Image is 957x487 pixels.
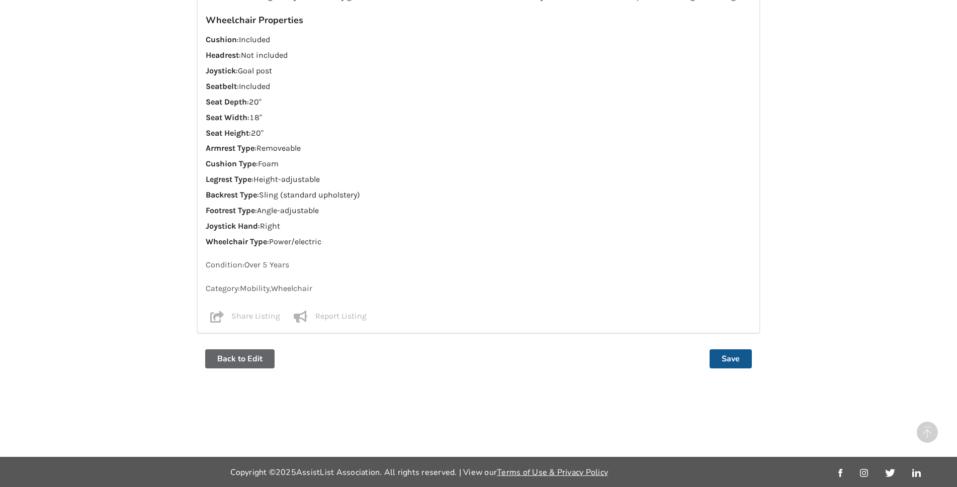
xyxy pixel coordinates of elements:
[206,236,751,248] p: : Power/electric
[206,65,751,77] p: : Goal post
[206,143,751,154] p: : Removeable
[838,469,842,477] img: facebook_link
[206,66,236,75] strong: Joystick
[206,81,237,91] strong: Seatbelt
[206,174,751,185] p: : Height-adjustable
[206,221,751,232] p: : Right
[206,50,239,60] strong: Headrest
[315,311,367,323] p: Report Listing
[206,205,751,217] p: : Angle-adjustable
[912,469,921,477] img: linkedin_link
[206,128,751,139] p: : 20"
[206,143,254,153] strong: Armrest Type
[206,283,751,295] p: Category: Mobility , Wheelchair
[710,349,752,368] button: Save
[206,15,751,26] h3: Wheelchair Properties
[206,189,751,201] p: : Sling (standard upholstery)
[206,35,237,44] strong: Cushion
[205,349,275,368] button: Back to Edit
[885,469,895,477] img: twitter_link
[206,190,257,200] strong: Backrest Type
[206,128,249,138] strong: Seat Height
[206,221,258,231] strong: Joystick Hand
[206,81,751,92] p: : Included
[860,469,868,477] img: instagram_link
[497,467,608,478] a: Terms of Use & Privacy Policy
[206,112,751,124] p: : 18"
[206,97,247,107] strong: Seat Depth
[206,34,751,46] p: : Included
[206,96,751,108] p: : 20"
[206,206,255,215] strong: Footrest Type
[206,174,251,184] strong: Legrest Type
[206,237,267,246] strong: Wheelchair Type
[206,50,751,61] p: : Not included
[206,159,256,168] strong: Cushion Type
[206,259,751,271] p: Condition: Over 5 Years
[206,158,751,170] p: : Foam
[206,113,247,122] strong: Seat Width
